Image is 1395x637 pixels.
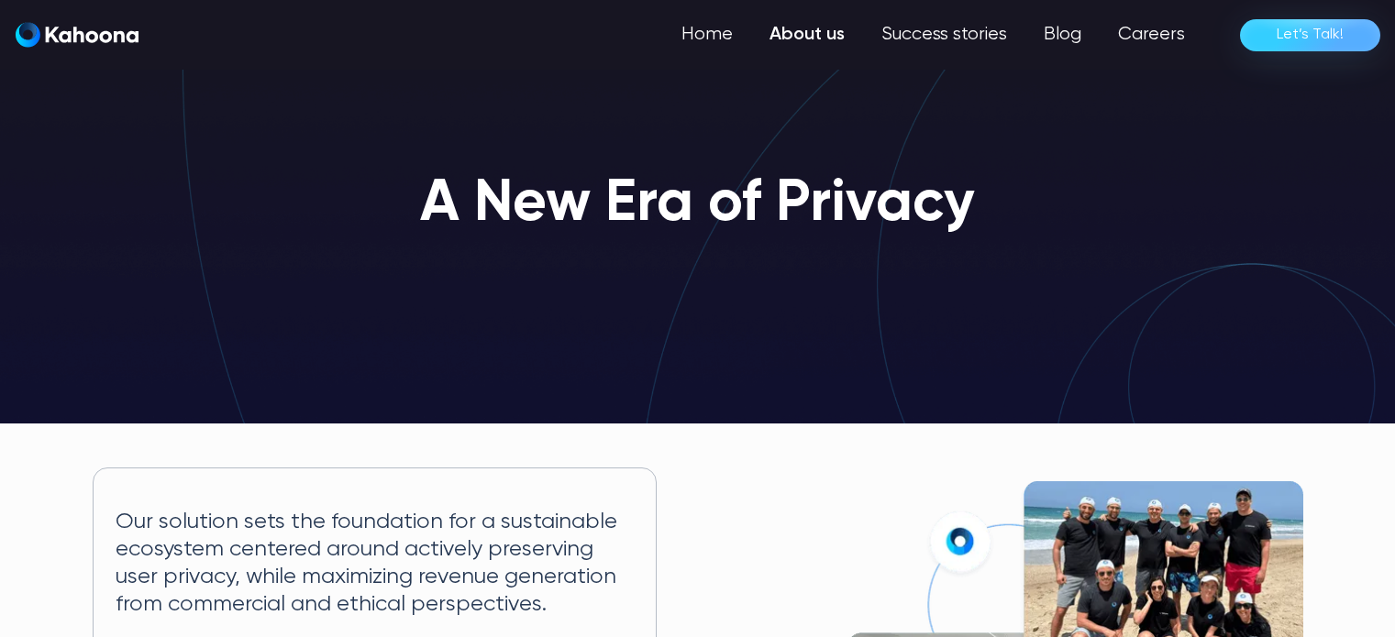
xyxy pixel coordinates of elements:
img: Kahoona logo white [16,22,138,48]
a: Kahoona logo blackKahoona logo white [16,22,138,49]
a: Success stories [863,16,1025,53]
a: Blog [1025,16,1100,53]
a: About us [751,16,863,53]
a: Home [663,16,751,53]
h1: A New Era of Privacy [420,172,975,236]
div: Let’s Talk! [1277,20,1344,49]
a: Careers [1100,16,1203,53]
a: Let’s Talk! [1240,19,1380,51]
p: Our solution sets the foundation for a sustainable ecosystem centered around actively preserving ... [116,509,634,618]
